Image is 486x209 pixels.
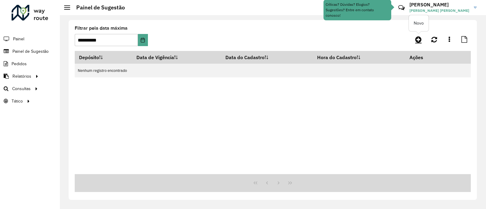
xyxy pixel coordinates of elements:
[221,51,313,64] th: Data do Cadastro
[12,73,31,79] span: Relatórios
[13,36,24,42] span: Painel
[75,51,132,64] th: Depósito
[132,51,221,64] th: Data de Vigência
[313,51,405,64] th: Hora do Cadastro
[12,48,49,55] span: Painel de Sugestão
[409,8,469,13] span: [PERSON_NAME] [PERSON_NAME]
[70,4,125,11] h2: Painel de Sugestão
[12,61,27,67] span: Pedidos
[75,25,128,32] label: Filtrar pela data máxima
[405,51,442,64] th: Ações
[12,98,23,104] span: Tático
[12,86,31,92] span: Consultas
[409,2,469,8] h3: [PERSON_NAME]
[138,34,148,46] button: Choose Date
[75,64,471,77] td: Nenhum registro encontrado
[395,1,408,14] a: Contato Rápido
[409,15,429,31] div: Novo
